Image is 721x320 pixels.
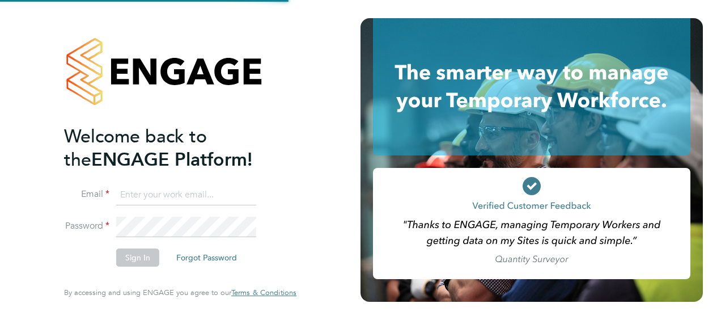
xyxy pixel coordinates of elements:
span: Welcome back to the [64,125,207,171]
a: Terms & Conditions [231,288,296,297]
h2: ENGAGE Platform! [64,125,285,171]
button: Forgot Password [167,249,246,267]
button: Sign In [116,249,159,267]
span: Terms & Conditions [231,288,296,297]
span: By accessing and using ENGAGE you agree to our [64,288,296,297]
input: Enter your work email... [116,185,256,205]
label: Password [64,220,109,232]
label: Email [64,188,109,200]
